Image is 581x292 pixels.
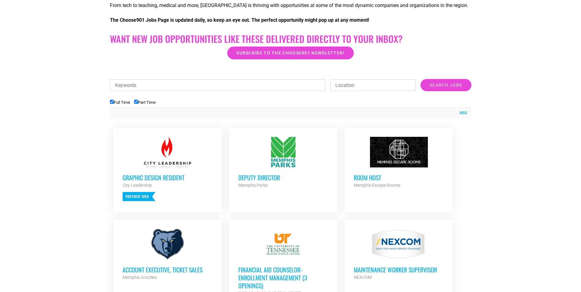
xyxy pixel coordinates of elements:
[238,183,268,188] strong: Memphis Parks
[110,100,114,104] input: Full Time
[354,174,444,182] h3: Room Host
[238,266,328,290] h3: Financial Aid Counselor-Enrollment Management (3 Openings)
[457,110,467,116] a: RSS
[354,266,444,274] h3: MAINTENANCE WORKER SUPERVISOR
[354,183,400,188] strong: Memphis Escape Rooms
[227,47,353,59] a: Subscribe to the Choose901 newsletter!
[134,100,138,104] input: Part Time
[421,79,471,91] input: Search Jobs
[330,79,416,91] input: Location
[123,266,213,274] h3: Account Executive, Ticket Sales
[134,100,156,105] label: Part Time
[236,51,344,55] span: Subscribe to the Choose901 newsletter!
[229,128,338,198] a: Deputy Director Memphis Parks
[113,220,222,290] a: Account Executive, Ticket Sales Memphis Grizzlies
[238,174,328,182] h3: Deputy Director
[110,17,369,23] strong: The Choose901 Jobs Page is updated daily, so keep an eye out. The perfect opportunity might pop u...
[123,174,213,182] h3: Graphic Design Resident
[110,2,471,9] p: From tech to teaching, medical and more, [GEOGRAPHIC_DATA] is thriving with opportunities at some...
[113,128,222,210] a: Graphic Design Resident City Leadership Partner Org
[123,275,157,280] strong: Memphis Grizzlies
[123,192,155,201] p: Partner Org
[110,79,326,91] input: Keywords
[123,183,152,188] strong: City Leadership
[110,100,130,105] label: Full Time
[354,275,372,280] strong: NEXCOM
[345,128,453,198] a: Room Host Memphis Escape Rooms
[345,220,453,290] a: MAINTENANCE WORKER SUPERVISOR NEXCOM
[110,33,471,44] h2: Want New Job Opportunities like these Delivered Directly to your Inbox?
